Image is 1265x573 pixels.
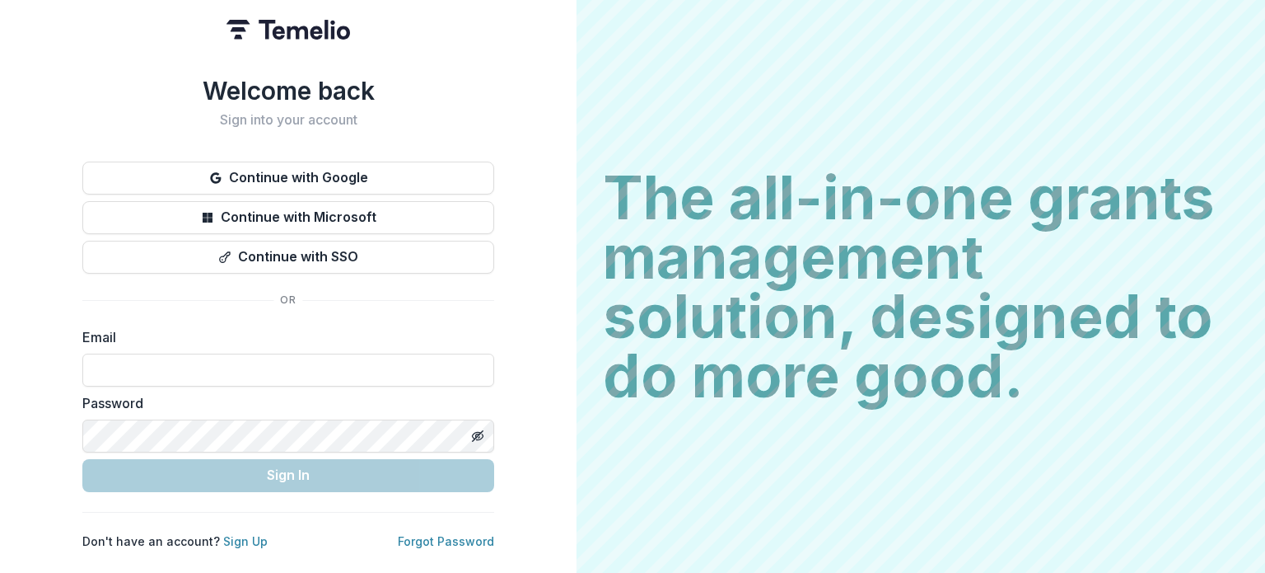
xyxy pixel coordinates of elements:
button: Continue with Microsoft [82,201,494,234]
button: Continue with SSO [82,241,494,274]
h2: Sign into your account [82,112,494,128]
label: Password [82,393,484,413]
a: Sign Up [223,534,268,548]
label: Email [82,327,484,347]
button: Continue with Google [82,162,494,195]
h1: Welcome back [82,76,494,106]
a: Forgot Password [398,534,494,548]
p: Don't have an account? [82,533,268,550]
img: Temelio [226,20,350,40]
button: Sign In [82,459,494,492]
button: Toggle password visibility [464,423,491,449]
